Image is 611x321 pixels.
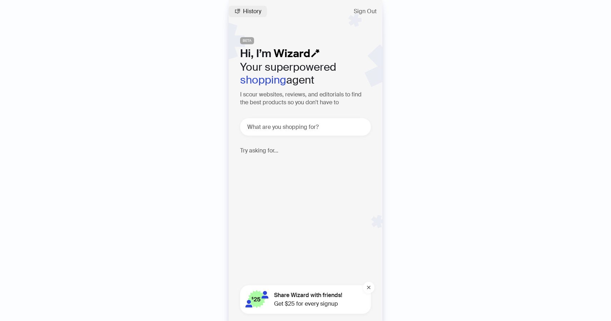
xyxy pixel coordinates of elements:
h2: Your superpowered agent [240,61,371,86]
button: Sign Out [348,6,382,17]
button: History [229,6,267,17]
span: BETA [240,37,254,44]
span: Get $25 for every signup [274,300,342,308]
span: Sign Out [354,9,377,14]
p: Women’s sneakers that are good for long walks 🚶‍♀️ [247,160,372,181]
h4: Try asking for... [240,147,371,154]
span: Share Wizard with friends! [274,291,342,300]
span: Hi, I’m [240,46,271,60]
button: Share Wizard with friends!Get $25 for every signup [240,285,371,314]
em: shopping [240,73,286,87]
div: Women’s sneakers that are good for long walks 🚶‍♀️ [247,160,372,181]
h3: I scour websites, reviews, and editorials to find the best products so you don't have to [240,91,371,107]
span: History [243,9,261,14]
span: close [367,285,371,290]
